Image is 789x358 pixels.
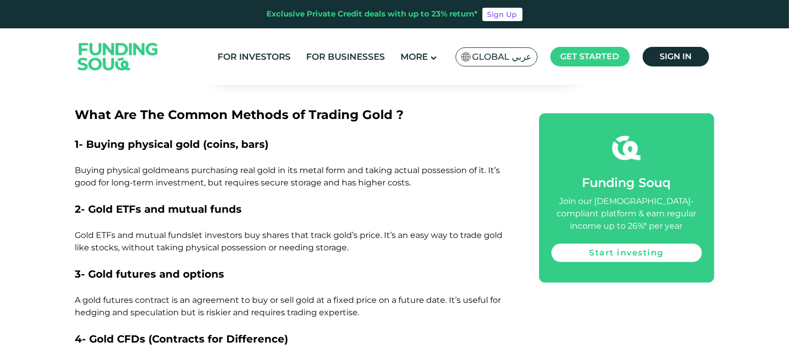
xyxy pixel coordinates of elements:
span: Get started [561,52,619,61]
a: For Businesses [304,48,388,65]
span: More [400,52,428,62]
img: SA Flag [461,53,471,61]
div: Exclusive Private Credit deals with up to 23% return* [267,8,478,20]
span: 1- Buying physical gold (coins, bars) [75,138,269,150]
strong: 3- Gold futures and options [75,268,225,280]
span: let investors buy shares that track gold’s price. It’s an easy way to trade gold like stocks, wit... [75,230,503,252]
img: fsicon [612,134,641,162]
strong: 4- Gold CFDs (Contracts for Difference) [75,333,289,345]
div: Join our [DEMOGRAPHIC_DATA]-compliant platform & earn regular income up to 26%* per year [551,195,702,232]
strong: 2- Gold ETFs and mutual funds [75,203,242,215]
span: Gold ETFs and mutual funds [75,230,503,252]
span: Global عربي [473,51,532,63]
span: A gold futures contract is an agreement to buy or sell gold at a fixed price on a future date. It... [75,295,501,317]
span: (like ETFs, CFDs, futures) is not real gold in your hand — it’s a document or contract that follo... [75,63,493,86]
a: For Investors [215,48,293,65]
a: Sign in [643,47,709,66]
a: Start investing [551,244,702,262]
img: Logo [68,31,169,83]
span: Funding Souq [582,175,671,190]
span: Buying physical gold [75,165,500,187]
span: means purchasing real gold in its metal form and taking actual possession of it. It’s good for lo... [75,165,500,187]
span: Sign in [660,52,692,61]
a: Sign Up [482,8,523,21]
strong: What Are The Common Methods of Trading Gold ? [75,107,404,122]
